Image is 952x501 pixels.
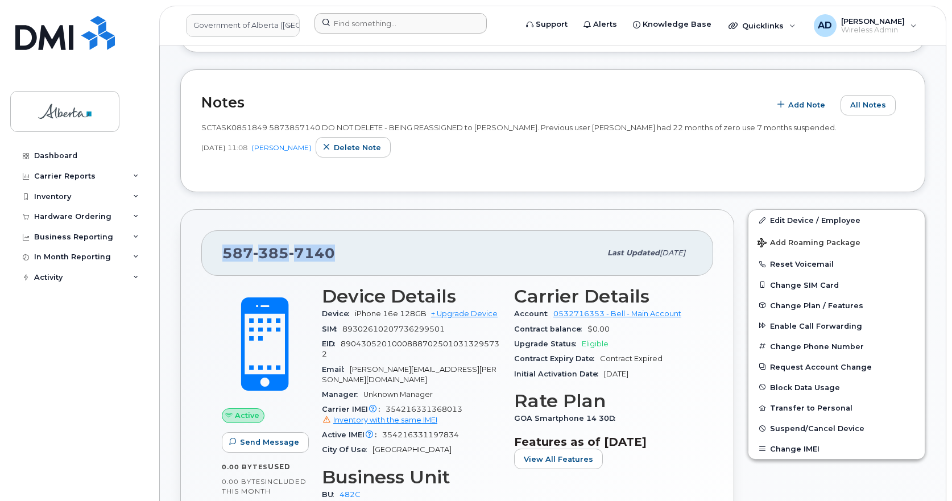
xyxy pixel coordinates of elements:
[222,245,335,262] span: 587
[841,16,905,26] span: [PERSON_NAME]
[643,19,711,30] span: Knowledge Base
[322,365,496,384] span: [PERSON_NAME][EMAIL_ADDRESS][PERSON_NAME][DOMAIN_NAME]
[382,430,459,439] span: 354216331197834
[770,424,864,433] span: Suspend/Cancel Device
[758,238,860,249] span: Add Roaming Package
[289,245,335,262] span: 7140
[841,95,896,115] button: All Notes
[841,26,905,35] span: Wireless Admin
[748,418,925,438] button: Suspend/Cancel Device
[518,13,576,36] a: Support
[748,377,925,398] button: Block Data Usage
[818,19,832,32] span: AD
[322,325,342,333] span: SIM
[333,416,437,424] span: Inventory with the same IMEI
[363,390,433,399] span: Unknown Manager
[186,14,300,37] a: Government of Alberta (GOA)
[524,454,593,465] span: View All Features
[201,94,764,111] h2: Notes
[748,357,925,377] button: Request Account Change
[806,14,925,37] div: Arunajith Daylath
[253,245,289,262] span: 385
[514,286,693,307] h3: Carrier Details
[227,143,247,152] span: 11:08
[748,295,925,316] button: Change Plan / Features
[322,445,372,454] span: City Of Use
[201,123,837,132] span: SCTASK0851849 5873857140 DO NOT DELETE - BEING REASSIGNED to [PERSON_NAME]. Previous user [PERSON...
[431,309,498,318] a: + Upgrade Device
[576,13,625,36] a: Alerts
[514,449,603,469] button: View All Features
[600,354,663,363] span: Contract Expired
[514,309,553,318] span: Account
[372,445,452,454] span: [GEOGRAPHIC_DATA]
[660,249,685,257] span: [DATE]
[788,100,825,110] span: Add Note
[514,435,693,449] h3: Features as of [DATE]
[536,19,568,30] span: Support
[322,490,340,499] span: BU
[770,95,835,115] button: Add Note
[742,21,784,30] span: Quicklinks
[514,414,621,423] span: GOA Smartphone 14 30D
[314,13,487,34] input: Find something...
[322,365,350,374] span: Email
[770,321,862,330] span: Enable Call Forwarding
[748,275,925,295] button: Change SIM Card
[748,210,925,230] a: Edit Device / Employee
[322,405,500,425] span: 354216331368013
[322,416,437,424] a: Inventory with the same IMEI
[587,325,610,333] span: $0.00
[322,405,386,413] span: Carrier IMEI
[222,463,268,471] span: 0.00 Bytes
[514,391,693,411] h3: Rate Plan
[748,438,925,459] button: Change IMEI
[514,370,604,378] span: Initial Activation Date
[322,339,341,348] span: EID
[721,14,804,37] div: Quicklinks
[222,432,309,453] button: Send Message
[322,309,355,318] span: Device
[748,316,925,336] button: Enable Call Forwarding
[850,100,886,110] span: All Notes
[770,301,863,309] span: Change Plan / Features
[553,309,681,318] a: 0532716353 - Bell - Main Account
[322,286,500,307] h3: Device Details
[514,339,582,348] span: Upgrade Status
[582,339,609,348] span: Eligible
[593,19,617,30] span: Alerts
[748,230,925,254] button: Add Roaming Package
[322,390,363,399] span: Manager
[604,370,628,378] span: [DATE]
[342,325,445,333] span: 89302610207736299501
[334,142,381,153] span: Delete note
[607,249,660,257] span: Last updated
[514,354,600,363] span: Contract Expiry Date
[748,336,925,357] button: Change Phone Number
[748,398,925,418] button: Transfer to Personal
[235,410,259,421] span: Active
[222,478,265,486] span: 0.00 Bytes
[355,309,427,318] span: iPhone 16e 128GB
[625,13,719,36] a: Knowledge Base
[316,137,391,158] button: Delete note
[514,325,587,333] span: Contract balance
[340,490,361,499] a: 482C
[322,467,500,487] h3: Business Unit
[240,437,299,448] span: Send Message
[322,430,382,439] span: Active IMEI
[748,254,925,274] button: Reset Voicemail
[268,462,291,471] span: used
[201,143,225,152] span: [DATE]
[322,339,499,358] span: 89043052010008887025010313295732
[252,143,311,152] a: [PERSON_NAME]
